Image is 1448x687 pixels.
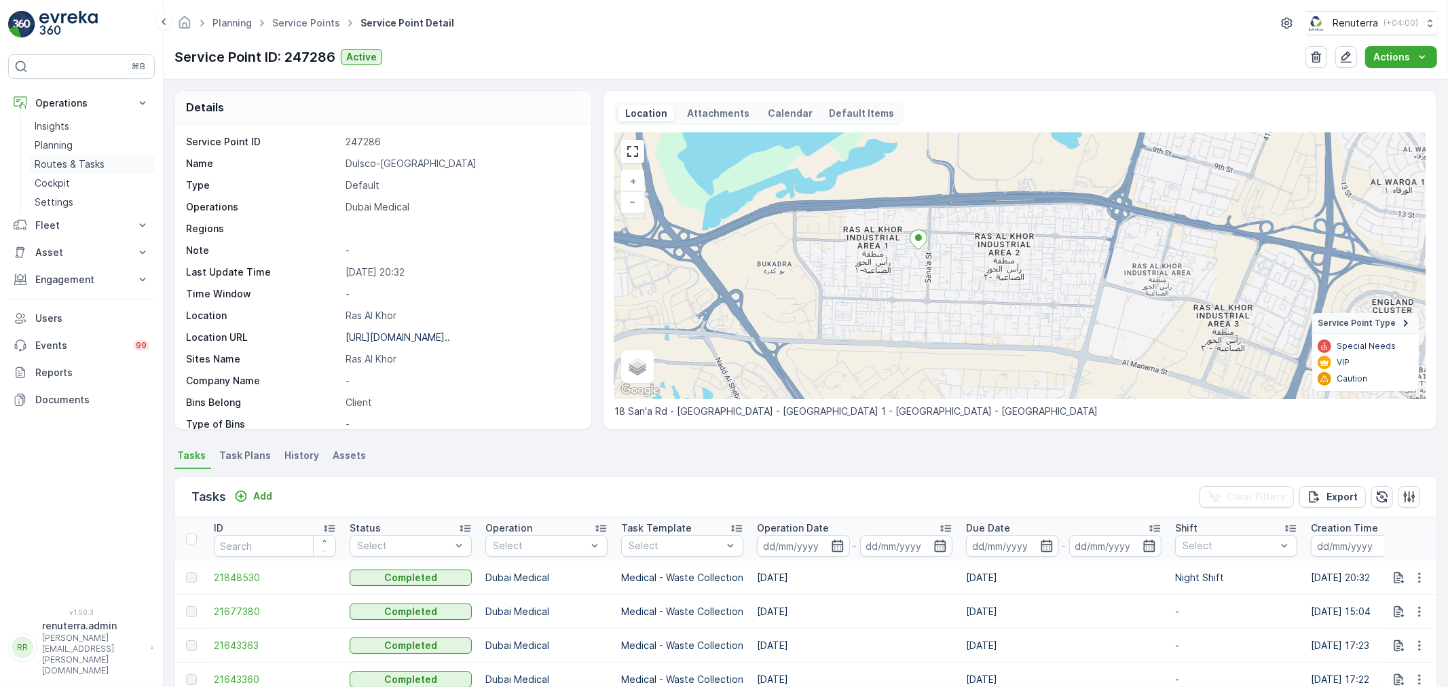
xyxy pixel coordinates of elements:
p: Events [35,339,125,352]
p: Ras Al Khor [346,309,577,322]
td: [DATE] [959,595,1168,629]
p: Bins Belong [186,396,340,409]
p: Settings [35,196,73,209]
td: [DATE] [750,629,959,663]
p: - [1062,538,1066,554]
input: dd/mm/yyyy [1311,535,1404,557]
a: 21677380 [214,605,336,618]
p: [URL][DOMAIN_NAME].. [346,331,450,343]
p: - [346,287,577,301]
p: Select [629,539,722,553]
p: Completed [384,639,437,652]
p: 99 [136,340,147,351]
p: Add [253,489,272,503]
p: Export [1326,490,1358,504]
p: Medical - Waste Collection [621,605,743,618]
button: Engagement [8,266,155,293]
p: Engagement [35,273,128,286]
button: RRrenuterra.admin[PERSON_NAME][EMAIL_ADDRESS][PERSON_NAME][DOMAIN_NAME] [8,619,155,676]
div: Toggle Row Selected [186,606,197,617]
p: - [853,538,857,554]
button: Export [1299,486,1366,508]
button: Operations [8,90,155,117]
p: Creation Time [1311,521,1378,535]
p: Select [493,539,587,553]
td: [DATE] [750,595,959,629]
a: Planning [212,17,252,29]
p: Renuterra [1333,16,1378,30]
p: Operations [35,96,128,110]
p: [PERSON_NAME][EMAIL_ADDRESS][PERSON_NAME][DOMAIN_NAME] [42,633,144,676]
input: dd/mm/yyyy [860,535,953,557]
p: Medical - Waste Collection [621,673,743,686]
p: Type [186,179,340,192]
p: 247286 [346,135,577,149]
div: Toggle Row Selected [186,674,197,685]
p: - [1175,639,1297,652]
summary: Service Point Type [1312,313,1419,334]
p: Note [186,244,340,257]
input: dd/mm/yyyy [1069,535,1162,557]
div: Toggle Row Selected [186,572,197,583]
p: Clear Filters [1227,490,1286,504]
p: Night Shift [1175,571,1297,584]
p: Type of Bins [186,417,340,431]
p: Dubai Medical [485,605,608,618]
input: Search [214,535,336,557]
p: Location URL [186,331,340,344]
p: - [346,374,577,388]
p: Select [357,539,451,553]
button: Active [341,49,382,65]
button: Actions [1365,46,1437,68]
p: Dubai Medical [485,571,608,584]
p: Client [346,396,577,409]
p: 18 San'a Rd - [GEOGRAPHIC_DATA] - [GEOGRAPHIC_DATA] 1 - [GEOGRAPHIC_DATA] - [GEOGRAPHIC_DATA] [614,405,1426,418]
a: Documents [8,386,155,413]
p: Reports [35,366,149,379]
td: [DATE] [959,629,1168,663]
a: 21643363 [214,639,336,652]
a: Reports [8,359,155,386]
div: RR [12,637,33,658]
p: Last Update Time [186,265,340,279]
button: Completed [350,570,472,586]
p: - [346,244,577,257]
p: renuterra.admin [42,619,144,633]
p: Fleet [35,219,128,232]
p: ⌘B [132,61,145,72]
p: Special Needs [1337,341,1396,352]
p: Planning [35,138,73,152]
button: Clear Filters [1200,486,1294,508]
p: ( +04:00 ) [1384,18,1418,29]
p: [DATE] 20:32 [346,265,577,279]
p: Location [186,309,340,322]
p: Calendar [768,107,813,120]
a: 21848530 [214,571,336,584]
p: Actions [1373,50,1410,64]
p: Shift [1175,521,1198,535]
p: Medical - Waste Collection [621,571,743,584]
a: Routes & Tasks [29,155,155,174]
p: Completed [384,605,437,618]
a: Homepage [177,20,192,32]
p: VIP [1337,357,1350,368]
button: Asset [8,239,155,266]
a: View Fullscreen [623,141,643,162]
p: Service Point ID: 247286 [174,47,335,67]
span: Service Point Type [1318,318,1396,329]
p: ID [214,521,223,535]
p: Status [350,521,381,535]
p: Dubai Medical [346,200,577,214]
p: Dubai Medical [485,673,608,686]
a: Users [8,305,155,332]
span: v 1.50.3 [8,608,155,616]
p: Task Template [621,521,692,535]
img: logo_light-DOdMpM7g.png [39,11,98,38]
p: - [1175,605,1297,618]
p: Service Point ID [186,135,340,149]
span: Task Plans [219,449,271,462]
a: Service Points [272,17,340,29]
p: Completed [384,673,437,686]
